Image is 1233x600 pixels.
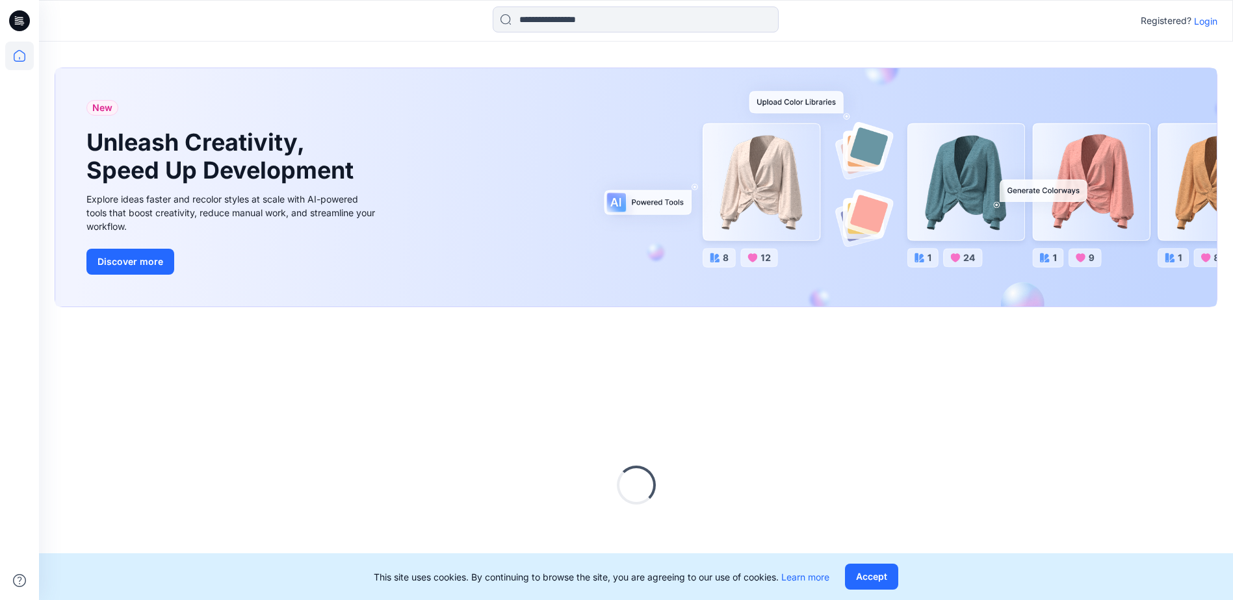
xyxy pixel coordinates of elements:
a: Learn more [781,571,829,582]
p: This site uses cookies. By continuing to browse the site, you are agreeing to our use of cookies. [374,570,829,584]
h1: Unleash Creativity, Speed Up Development [86,129,359,184]
p: Registered? [1141,13,1191,29]
a: Discover more [86,249,379,275]
button: Accept [845,564,898,590]
span: New [92,100,112,116]
p: Login [1194,14,1217,28]
button: Discover more [86,249,174,275]
div: Explore ideas faster and recolor styles at scale with AI-powered tools that boost creativity, red... [86,192,379,233]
